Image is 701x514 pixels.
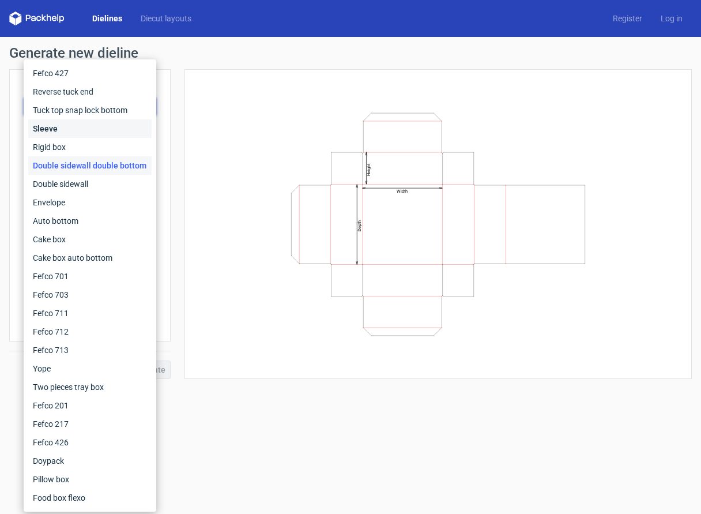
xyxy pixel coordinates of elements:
text: Depth [357,220,362,231]
div: Fefco 711 [28,304,152,322]
div: Auto bottom [28,212,152,230]
div: Double sidewall [28,175,152,193]
div: Fefco 426 [28,433,152,452]
div: Sleeve [28,119,152,138]
div: Doypack [28,452,152,470]
div: Yope [28,359,152,378]
div: Rigid box [28,138,152,156]
div: Fefco 701 [28,267,152,286]
div: Tuck top snap lock bottom [28,101,152,119]
div: Pillow box [28,470,152,489]
div: Reverse tuck end [28,82,152,101]
h1: Generate new dieline [9,46,692,60]
a: Log in [651,13,692,24]
div: Double sidewall double bottom [28,156,152,175]
a: Diecut layouts [131,13,201,24]
div: Cake box auto bottom [28,249,152,267]
div: Fefco 712 [28,322,152,341]
text: Width [397,189,408,194]
div: Fefco 427 [28,64,152,82]
a: Register [604,13,651,24]
div: Fefco 217 [28,415,152,433]
div: Fefco 713 [28,341,152,359]
text: Height [366,163,371,175]
div: Cake box [28,230,152,249]
div: Food box flexo [28,489,152,507]
div: Fefco 201 [28,396,152,415]
a: Dielines [83,13,131,24]
div: Envelope [28,193,152,212]
div: Fefco 703 [28,286,152,304]
div: Two pieces tray box [28,378,152,396]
